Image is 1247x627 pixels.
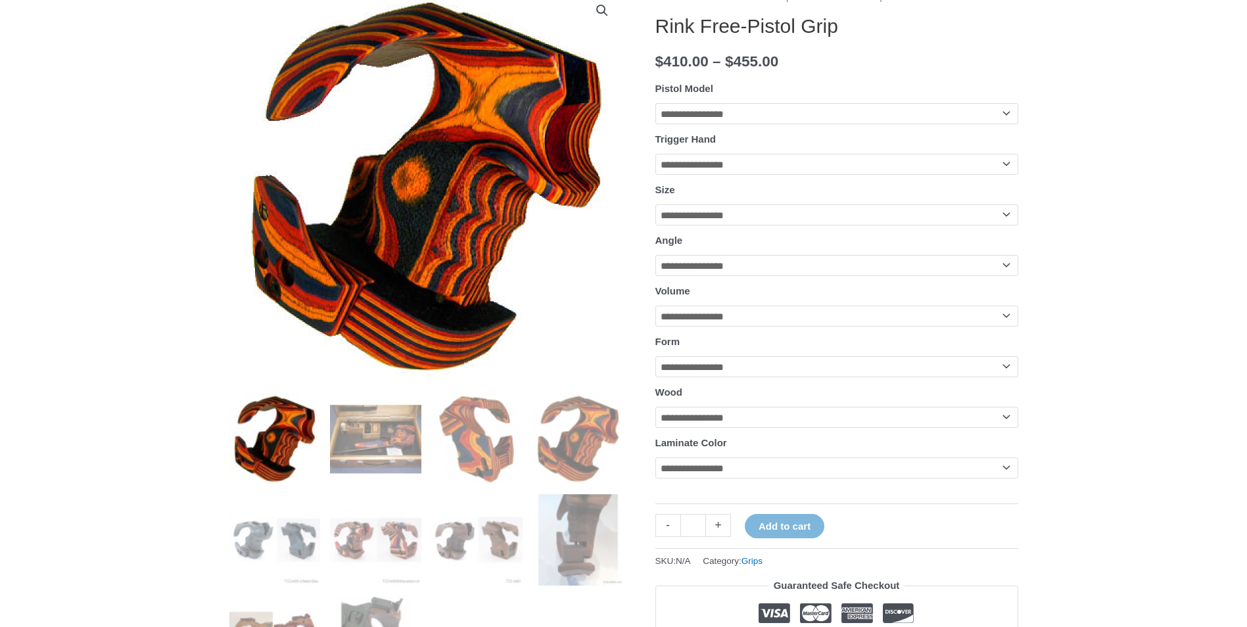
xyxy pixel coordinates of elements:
span: $ [655,53,664,70]
img: Rink Free-Pistol Grip [532,393,624,484]
img: Rink Free-Pistol Grip - Image 8 [532,494,624,586]
label: Angle [655,235,683,246]
button: Add to cart [745,514,824,538]
span: – [713,53,721,70]
bdi: 410.00 [655,53,709,70]
label: Trigger Hand [655,133,717,145]
a: + [706,514,731,537]
legend: Guaranteed Safe Checkout [768,576,905,595]
h1: Rink Free-Pistol Grip [655,14,1018,38]
span: Category: [703,553,763,569]
label: Pistol Model [655,83,713,94]
img: Rink Free-Pistol Grip - Image 2 [330,393,421,484]
img: Rink Free-Pistol Grip [229,393,321,484]
span: N/A [676,556,691,566]
label: Laminate Color [655,437,727,448]
label: Wood [655,386,682,398]
img: Rink Free-Pistol Grip - Image 5 [229,494,321,586]
bdi: 455.00 [725,53,778,70]
img: Rink Free-Pistol Grip - Image 6 [330,494,421,586]
img: Rink Free-Pistol Grip - Image 3 [431,393,523,484]
a: - [655,514,680,537]
label: Volume [655,285,690,296]
span: $ [725,53,734,70]
label: Size [655,184,675,195]
input: Product quantity [680,514,706,537]
span: SKU: [655,553,691,569]
img: Rink Free-Pistol Grip - Image 7 [431,494,523,586]
a: Grips [741,556,763,566]
label: Form [655,336,680,347]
